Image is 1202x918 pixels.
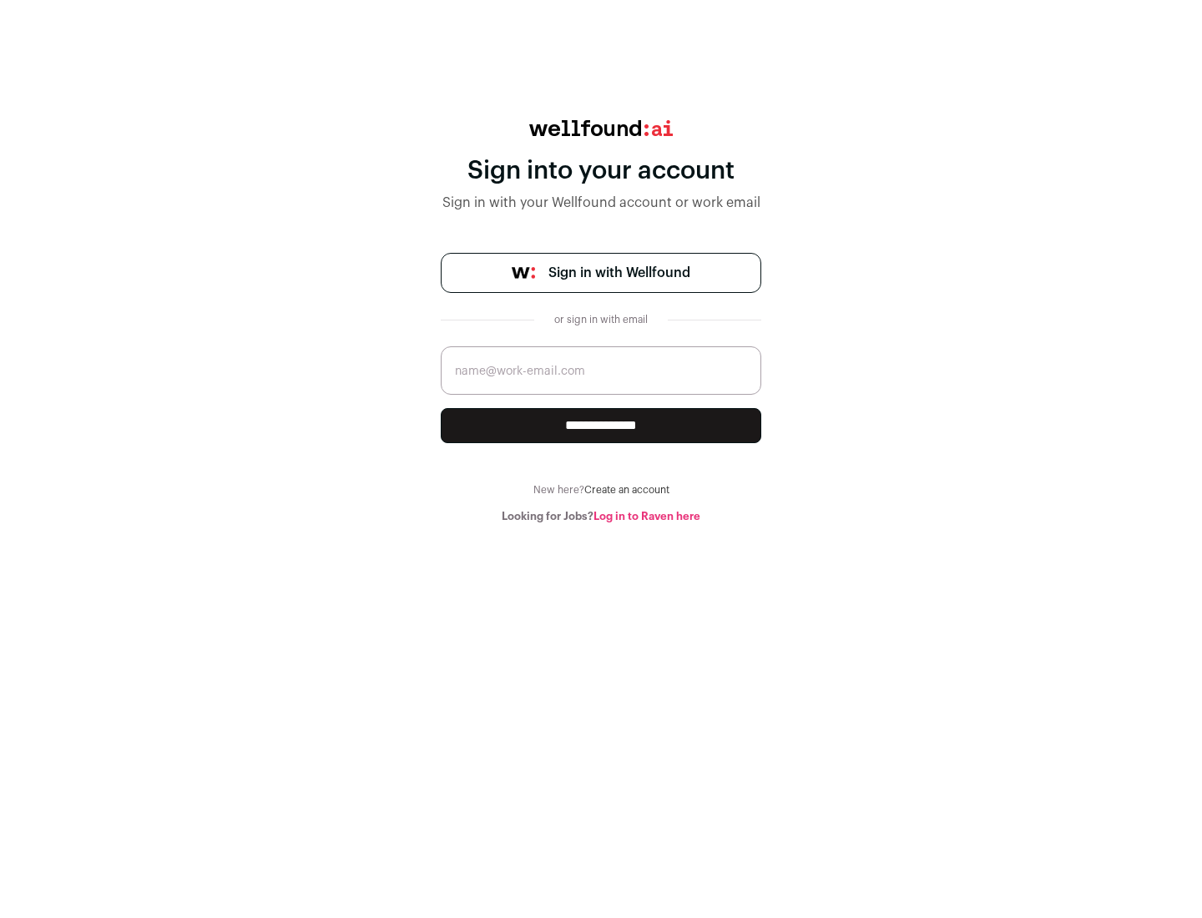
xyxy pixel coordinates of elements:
[512,267,535,279] img: wellfound-symbol-flush-black-fb3c872781a75f747ccb3a119075da62bfe97bd399995f84a933054e44a575c4.png
[441,253,761,293] a: Sign in with Wellfound
[548,263,690,283] span: Sign in with Wellfound
[441,156,761,186] div: Sign into your account
[441,346,761,395] input: name@work-email.com
[584,485,669,495] a: Create an account
[441,483,761,497] div: New here?
[529,120,673,136] img: wellfound:ai
[548,313,654,326] div: or sign in with email
[593,511,700,522] a: Log in to Raven here
[441,510,761,523] div: Looking for Jobs?
[441,193,761,213] div: Sign in with your Wellfound account or work email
